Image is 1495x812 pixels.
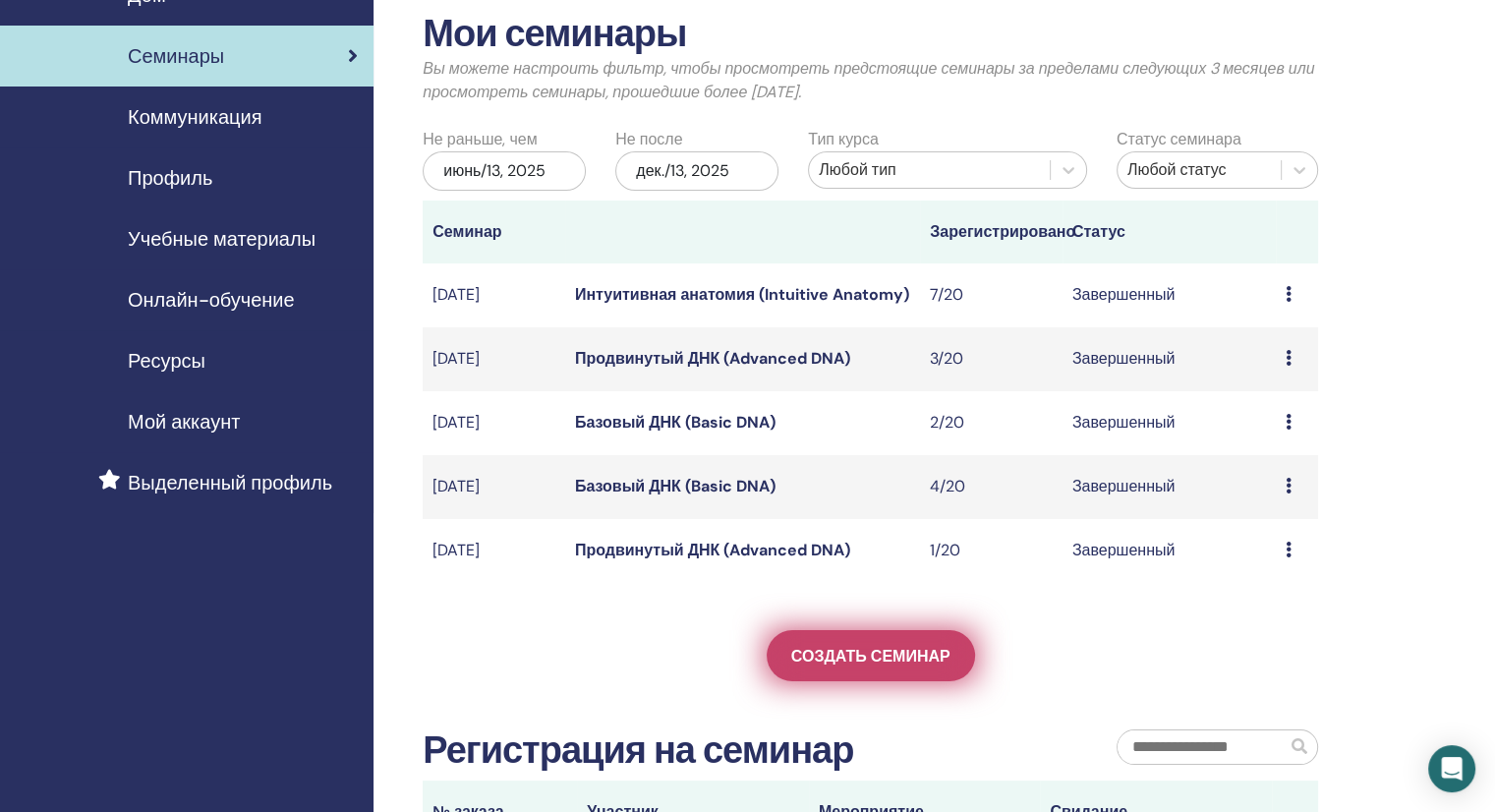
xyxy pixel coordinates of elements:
label: Статус семинара [1117,128,1241,151]
td: 3/20 [920,327,1063,391]
td: [DATE] [423,263,565,327]
a: Базовый ДНК (Basic DNA) [575,412,776,433]
th: Семинар [423,201,565,263]
td: Завершенный [1063,263,1276,327]
a: Продвинутый ДНК (Advanced DNA) [575,540,850,560]
span: Онлайн-обучение [128,285,295,315]
div: Любой статус [1127,158,1271,182]
span: Ресурсы [128,346,205,376]
td: [DATE] [423,391,565,455]
span: Учебные материалы [128,224,316,254]
td: Завершенный [1063,519,1276,583]
span: Семинары [128,41,224,71]
a: Продвинутый ДНК (Advanced DNA) [575,348,850,369]
a: Создать семинар [767,630,975,681]
div: Любой тип [819,158,1040,182]
th: Зарегистрировано [920,201,1063,263]
td: [DATE] [423,327,565,391]
td: Завершенный [1063,327,1276,391]
label: Не после [615,128,682,151]
td: 2/20 [920,391,1063,455]
p: Вы можете настроить фильтр, чтобы просмотреть предстоящие семинары за пределами следующих 3 месяц... [423,57,1318,104]
span: Профиль [128,163,212,193]
h2: Регистрация на семинар [423,728,853,774]
td: [DATE] [423,519,565,583]
label: Не раньше, чем [423,128,537,151]
a: Интуитивная анатомия (Intuitive Anatomy) [575,284,909,305]
div: Open Intercom Messenger [1428,745,1475,792]
div: дек./13, 2025 [615,151,778,191]
a: Базовый ДНК (Basic DNA) [575,476,776,496]
td: Завершенный [1063,391,1276,455]
div: июнь/13, 2025 [423,151,586,191]
span: Выделенный профиль [128,468,332,497]
span: Коммуникация [128,102,261,132]
td: Завершенный [1063,455,1276,519]
td: 7/20 [920,263,1063,327]
td: 4/20 [920,455,1063,519]
span: Создать семинар [791,646,950,667]
th: Статус [1063,201,1276,263]
label: Тип курса [808,128,878,151]
span: Мой аккаунт [128,407,240,436]
td: 1/20 [920,519,1063,583]
h2: Мои семинары [423,12,1318,57]
td: [DATE] [423,455,565,519]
